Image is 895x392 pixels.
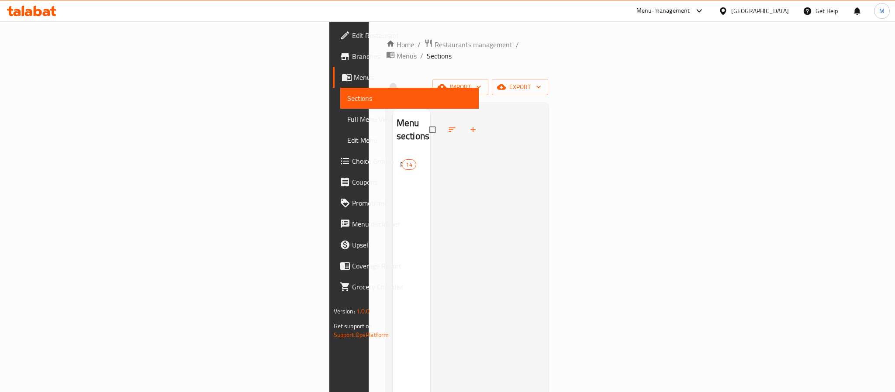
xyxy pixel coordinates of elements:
span: Edit Menu [347,135,472,145]
span: Branches [352,51,472,62]
li: / [516,39,519,50]
button: Add section [463,120,484,139]
span: Menus [354,72,472,83]
span: Sections [347,93,472,103]
span: Promotions [352,198,472,208]
span: Choice Groups [352,156,472,166]
a: Full Menu View [340,109,479,130]
span: Select all sections [424,121,442,138]
span: 14 [402,161,415,169]
span: Pizza [400,159,402,170]
span: Full Menu View [347,114,472,124]
a: Menu disclaimer [333,213,479,234]
a: Promotions [333,193,479,213]
a: Branches [333,46,479,67]
div: Menu-management [636,6,690,16]
nav: Menu sections [393,151,430,179]
span: Sort sections [442,120,463,139]
div: Pizza14 [393,154,430,175]
span: Get support on: [334,320,374,332]
span: export [499,82,541,93]
span: Coverage Report [352,261,472,271]
span: Edit Restaurant [352,30,472,41]
span: Version: [334,306,355,317]
a: Grocery Checklist [333,276,479,297]
span: Coupons [352,177,472,187]
span: import [439,82,481,93]
span: Menu disclaimer [352,219,472,229]
div: items [402,159,416,170]
a: Coverage Report [333,255,479,276]
a: Coupons [333,172,479,193]
span: Upsell [352,240,472,250]
a: Upsell [333,234,479,255]
span: Grocery Checklist [352,282,472,292]
a: Edit Menu [340,130,479,151]
a: Choice Groups [333,151,479,172]
div: [GEOGRAPHIC_DATA] [731,6,789,16]
a: Menus [333,67,479,88]
button: import [432,79,488,95]
a: Support.OpsPlatform [334,329,389,340]
button: export [492,79,548,95]
a: Sections [340,88,479,109]
span: 1.0.0 [356,306,370,317]
span: M [879,6,885,16]
a: Edit Restaurant [333,25,479,46]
